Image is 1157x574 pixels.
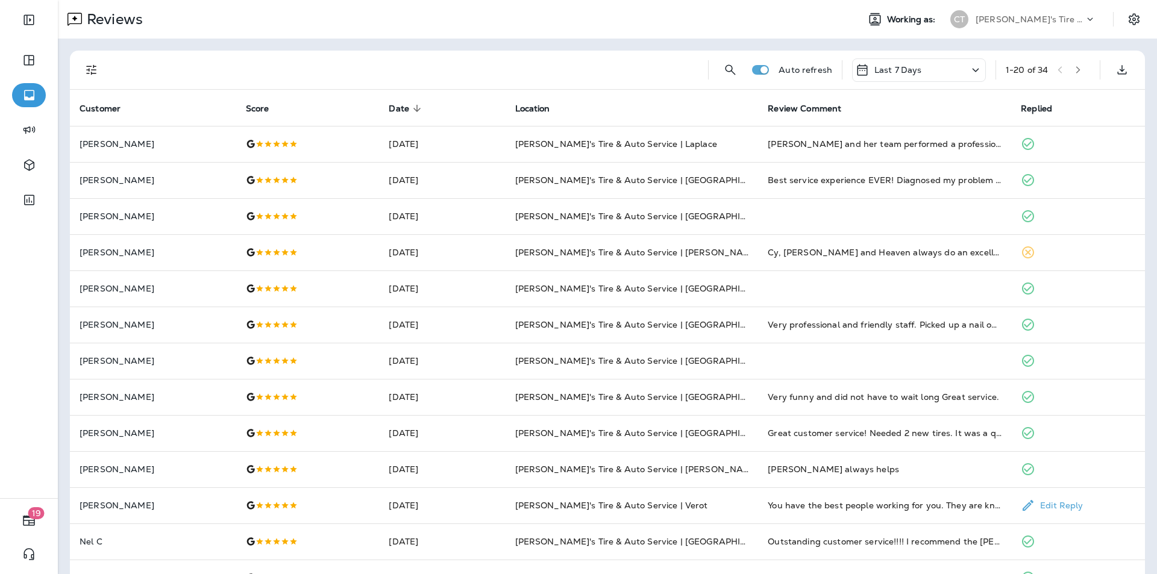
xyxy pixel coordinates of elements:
div: Very funny and did not have to wait long Great service. [768,391,1002,403]
p: [PERSON_NAME] [80,464,227,474]
span: [PERSON_NAME]'s Tire & Auto Service | [PERSON_NAME] [515,464,760,475]
td: [DATE] [379,379,505,415]
button: Export as CSV [1110,58,1134,82]
p: [PERSON_NAME] [80,175,227,185]
td: [DATE] [379,270,505,307]
p: Nel C [80,537,227,546]
td: [DATE] [379,415,505,451]
p: [PERSON_NAME] [80,211,227,221]
td: [DATE] [379,162,505,198]
span: [PERSON_NAME]'s Tire & Auto Service | [GEOGRAPHIC_DATA][PERSON_NAME] [515,319,854,330]
td: [DATE] [379,451,505,487]
span: Working as: [887,14,938,25]
p: [PERSON_NAME]'s Tire & Auto [976,14,1084,24]
span: [PERSON_NAME]'s Tire & Auto Service | [GEOGRAPHIC_DATA] [515,211,779,222]
td: [DATE] [379,523,505,560]
span: [PERSON_NAME]'s Tire & Auto Service | [GEOGRAPHIC_DATA] [515,355,779,366]
span: [PERSON_NAME]'s Tire & Auto Service | [GEOGRAPHIC_DATA] [515,428,779,438]
span: Date [389,104,409,114]
div: Eric always helps [768,463,1002,475]
p: Last 7 Days [874,65,922,75]
div: Joni and her team performed a professional service. The job was done as promised. Thank you for l... [768,138,1002,150]
p: Edit Reply [1035,501,1083,510]
p: [PERSON_NAME] [80,284,227,293]
span: [PERSON_NAME]'s Tire & Auto Service | Laplace [515,139,717,149]
p: Auto refresh [779,65,832,75]
span: Location [515,103,566,114]
p: [PERSON_NAME] [80,501,227,510]
span: 19 [28,507,45,519]
td: [DATE] [379,126,505,162]
p: [PERSON_NAME] [80,139,227,149]
div: CT [950,10,968,28]
span: Location [515,104,550,114]
span: Review Comment [768,104,841,114]
span: [PERSON_NAME]'s Tire & Auto Service | [GEOGRAPHIC_DATA] [515,283,779,294]
div: 1 - 20 of 34 [1006,65,1048,75]
div: You have the best people working for you. They are knowledgable, polite, and best of all honest. ... [768,499,1002,511]
button: 19 [12,508,46,532]
div: Great customer service! Needed 2 new tires. It was a quick and easy process. [768,427,1002,439]
span: [PERSON_NAME]'s Tire & Auto Service | Verot [515,500,708,511]
span: Replied [1021,103,1068,114]
td: [DATE] [379,198,505,234]
span: [PERSON_NAME]'s Tire & Auto Service | [GEOGRAPHIC_DATA] [515,392,779,402]
td: [DATE] [379,487,505,523]
div: Cy, Jimbo and Heaven always do an excellent job of running the front. Guys in the back all actual... [768,246,1002,258]
p: [PERSON_NAME] [80,248,227,257]
p: [PERSON_NAME] [80,356,227,366]
button: Search Reviews [718,58,742,82]
p: [PERSON_NAME] [80,428,227,438]
span: Score [246,103,285,114]
div: Very professional and friendly staff. Picked up a nail on the last leg of our road trip and they ... [768,319,1002,331]
td: [DATE] [379,234,505,270]
span: Review Comment [768,103,857,114]
button: Expand Sidebar [12,8,46,32]
div: Best service experience EVER! Diagnosed my problem without charge. Thank you so much, Chabill’s!! [768,174,1002,186]
span: Date [389,103,425,114]
button: Settings [1123,8,1145,30]
div: Outstanding customer service!!!! I recommend the Victor II location to everyone.😊 As soon as you ... [768,535,1002,547]
span: Replied [1021,104,1052,114]
p: [PERSON_NAME] [80,392,227,402]
button: Filters [80,58,104,82]
p: [PERSON_NAME] [80,320,227,329]
span: [PERSON_NAME]'s Tire & Auto Service | [GEOGRAPHIC_DATA] [515,175,779,186]
td: [DATE] [379,307,505,343]
span: Customer [80,103,136,114]
p: Reviews [82,10,143,28]
span: Score [246,104,269,114]
span: [PERSON_NAME]'s Tire & Auto Service | [PERSON_NAME][GEOGRAPHIC_DATA] [515,247,854,258]
td: [DATE] [379,343,505,379]
span: [PERSON_NAME]'s Tire & Auto Service | [GEOGRAPHIC_DATA] [515,536,779,547]
span: Customer [80,104,121,114]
